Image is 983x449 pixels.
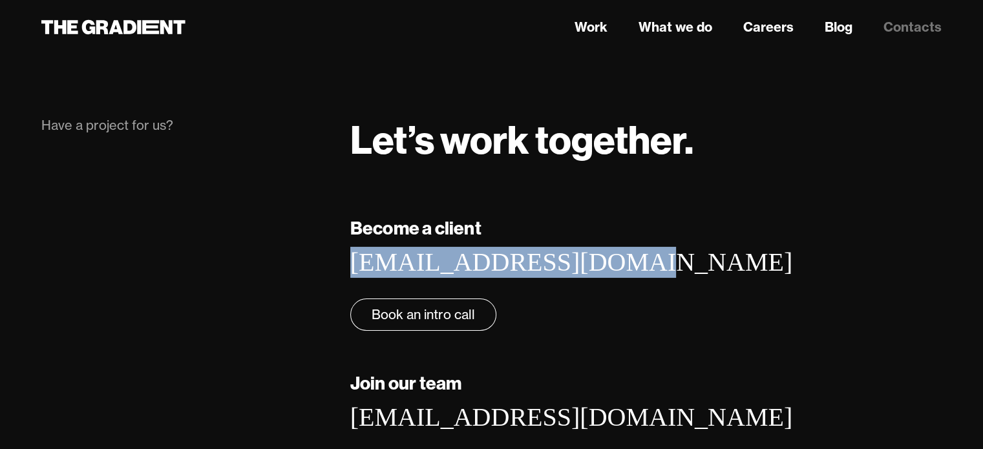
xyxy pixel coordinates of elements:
[350,216,481,239] strong: Become a client
[575,17,608,37] a: Work
[883,17,942,37] a: Contacts
[350,115,693,164] strong: Let’s work together.
[350,402,792,432] a: [EMAIL_ADDRESS][DOMAIN_NAME]
[743,17,794,37] a: Careers
[41,116,324,134] div: Have a project for us?
[350,371,462,394] strong: Join our team
[639,17,712,37] a: What we do
[825,17,852,37] a: Blog
[350,247,792,277] a: [EMAIL_ADDRESS][DOMAIN_NAME]‍
[350,298,496,331] a: Book an intro call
